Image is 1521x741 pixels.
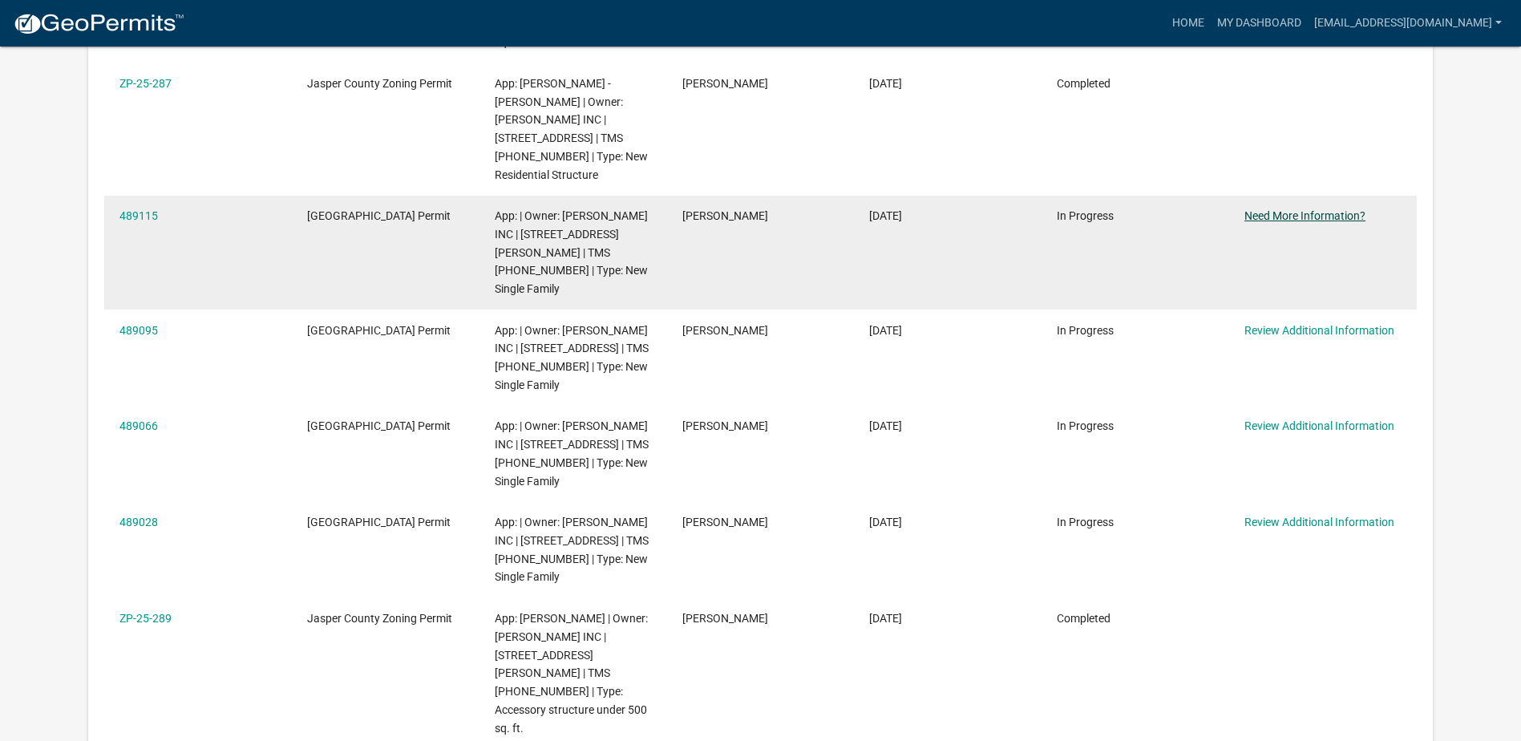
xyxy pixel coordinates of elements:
[307,324,451,337] span: Jasper County Building Permit
[1244,324,1394,337] a: Review Additional Information
[869,419,902,432] span: 10/07/2025
[1057,419,1114,432] span: In Progress
[1244,516,1394,528] a: Review Additional Information
[869,209,902,222] span: 10/07/2025
[307,516,451,528] span: Jasper County Building Permit
[119,77,172,90] a: ZP-25-287
[495,419,649,487] span: App: | Owner: D R HORTON INC | 94 CASTLE HILL Dr | TMS 091-02-00-168 | Type: New Single Family
[1057,77,1110,90] span: Completed
[1308,8,1508,38] a: [EMAIL_ADDRESS][DOMAIN_NAME]
[495,612,648,735] span: App: Lisa Johnston | Owner: D R HORTON INC | 186 CASTLE HILL Rd | TMS 091-02-00-173 | Type: Acces...
[119,209,158,222] a: 489115
[495,324,649,391] span: App: | Owner: D R HORTON INC | 8 CASTLE HILL Dr | TMS 091-02-00-165 | Type: New Single Family
[869,324,902,337] span: 10/07/2025
[682,324,768,337] span: Lisa Johnston
[119,419,158,432] a: 489066
[869,612,902,625] span: 10/03/2025
[307,612,452,625] span: Jasper County Zoning Permit
[1211,8,1308,38] a: My Dashboard
[1057,324,1114,337] span: In Progress
[682,612,768,625] span: Lisa Johnston
[495,77,648,181] span: App: DR. Horton - Lisa Johnston | Owner: D R HORTON INC | 824 CASTLE HILL Dr | TMS 091-02-00-137 ...
[1057,516,1114,528] span: In Progress
[869,516,902,528] span: 10/07/2025
[682,419,768,432] span: Lisa Johnston
[307,419,451,432] span: Jasper County Building Permit
[495,516,649,583] span: App: | Owner: D R HORTON INC | 240 CASTLE HILL Dr | TMS 091-02-00-177 | Type: New Single Family
[119,612,172,625] a: ZP-25-289
[682,209,768,222] span: Lisa Johnston
[1166,8,1211,38] a: Home
[307,77,452,90] span: Jasper County Zoning Permit
[1057,612,1110,625] span: Completed
[495,209,648,295] span: App: | Owner: D R HORTON INC | 186 CASTLE HILL Rd | TMS 091-02-00-173 | Type: New Single Family
[869,77,902,90] span: 10/08/2025
[682,77,768,90] span: Lisa Johnston
[119,324,158,337] a: 489095
[119,516,158,528] a: 489028
[307,209,451,222] span: Jasper County Building Permit
[1057,209,1114,222] span: In Progress
[682,516,768,528] span: Lisa Johnston
[1244,419,1394,432] a: Review Additional Information
[1244,209,1365,222] a: Need More Information?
